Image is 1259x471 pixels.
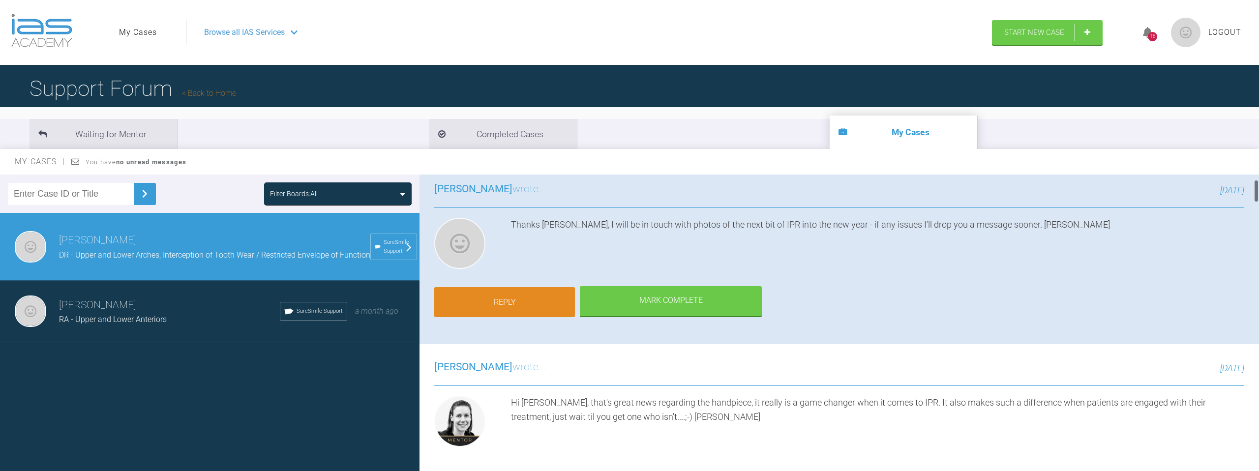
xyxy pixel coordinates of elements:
[434,181,546,198] h3: wrote...
[297,307,343,316] span: SureSmile Support
[1004,28,1064,37] span: Start New Case
[1208,26,1241,39] a: Logout
[429,119,577,149] li: Completed Cases
[116,158,186,166] strong: no unread messages
[270,188,318,199] div: Filter Boards: All
[15,295,46,327] img: Andrew El-Miligy
[15,157,65,166] span: My Cases
[434,361,512,373] span: [PERSON_NAME]
[86,158,186,166] span: You have
[137,186,152,202] img: chevronRight.28bd32b0.svg
[1220,363,1244,373] span: [DATE]
[830,116,977,149] li: My Cases
[59,250,370,260] span: DR - Upper and Lower Arches, Interception of Tooth Wear / Restricted Envelope of Function
[204,26,285,39] span: Browse all IAS Services
[15,231,46,263] img: Andrew El-Miligy
[182,88,236,98] a: Back to Home
[434,359,546,376] h3: wrote...
[59,315,167,324] span: RA - Upper and Lower Anteriors
[580,286,762,317] div: Mark Complete
[1148,32,1157,41] div: 16
[30,71,236,106] h1: Support Forum
[434,396,485,447] img: Kelly Toft
[511,218,1244,273] div: Thanks [PERSON_NAME], I will be in touch with photos of the next bit of IPR into the new year - i...
[434,218,485,269] img: Andrew El-Miligy
[59,232,370,249] h3: [PERSON_NAME]
[355,306,398,316] span: a month ago
[59,297,280,314] h3: [PERSON_NAME]
[30,119,177,149] li: Waiting for Mentor
[384,238,413,256] span: SureSmile Support
[511,396,1244,451] div: Hi [PERSON_NAME], that's great news regarding the handpiece, it really is a game changer when it ...
[992,20,1103,45] a: Start New Case
[8,183,134,205] input: Enter Case ID or Title
[119,26,157,39] a: My Cases
[1220,185,1244,195] span: [DATE]
[434,287,575,318] a: Reply
[1171,18,1200,47] img: profile.png
[434,183,512,195] span: [PERSON_NAME]
[11,14,72,47] img: logo-light.3e3ef733.png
